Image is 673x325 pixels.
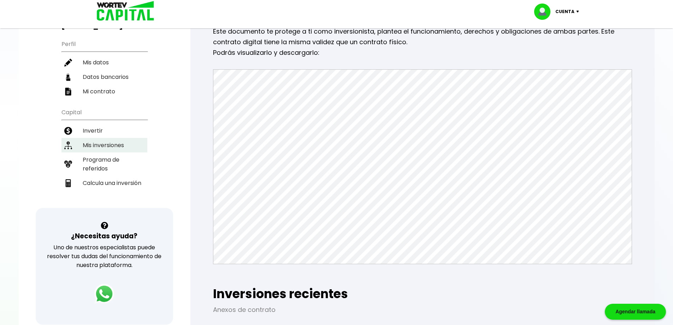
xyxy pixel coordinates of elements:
h2: Inversiones recientes [213,287,632,301]
a: Mis inversiones [61,138,147,152]
a: Anexos de contrato [213,305,276,314]
p: Este documento te protege a ti como inversionista, plantea el funcionamiento, derechos y obligaci... [213,26,632,47]
a: Calcula una inversión [61,176,147,190]
h3: Buen día, [61,13,147,30]
img: logos_whatsapp-icon.242b2217.svg [94,284,114,304]
p: Podrás visualizarlo y descargarlo: [213,47,632,58]
a: Invertir [61,123,147,138]
img: recomiendanos-icon.9b8e9327.svg [64,160,72,168]
ul: Perfil [61,36,147,99]
img: editar-icon.952d3147.svg [64,59,72,66]
a: Programa de referidos [61,152,147,176]
img: datos-icon.10cf9172.svg [64,73,72,81]
h3: ¿Necesitas ayuda? [71,231,137,241]
img: icon-down [574,11,584,13]
ul: Capital [61,104,147,208]
a: Mi contrato [61,84,147,99]
img: contrato-icon.f2db500c.svg [64,88,72,95]
img: profile-image [534,4,555,20]
a: Datos bancarios [61,70,147,84]
p: Cuenta [555,6,574,17]
a: Mis datos [61,55,147,70]
div: Agendar llamada [605,304,666,320]
img: inversiones-icon.6695dc30.svg [64,141,72,149]
p: Uno de nuestros especialistas puede resolver tus dudas del funcionamiento de nuestra plataforma. [45,243,164,269]
img: calculadora-icon.17d418c4.svg [64,179,72,187]
img: invertir-icon.b3b967d7.svg [64,127,72,135]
